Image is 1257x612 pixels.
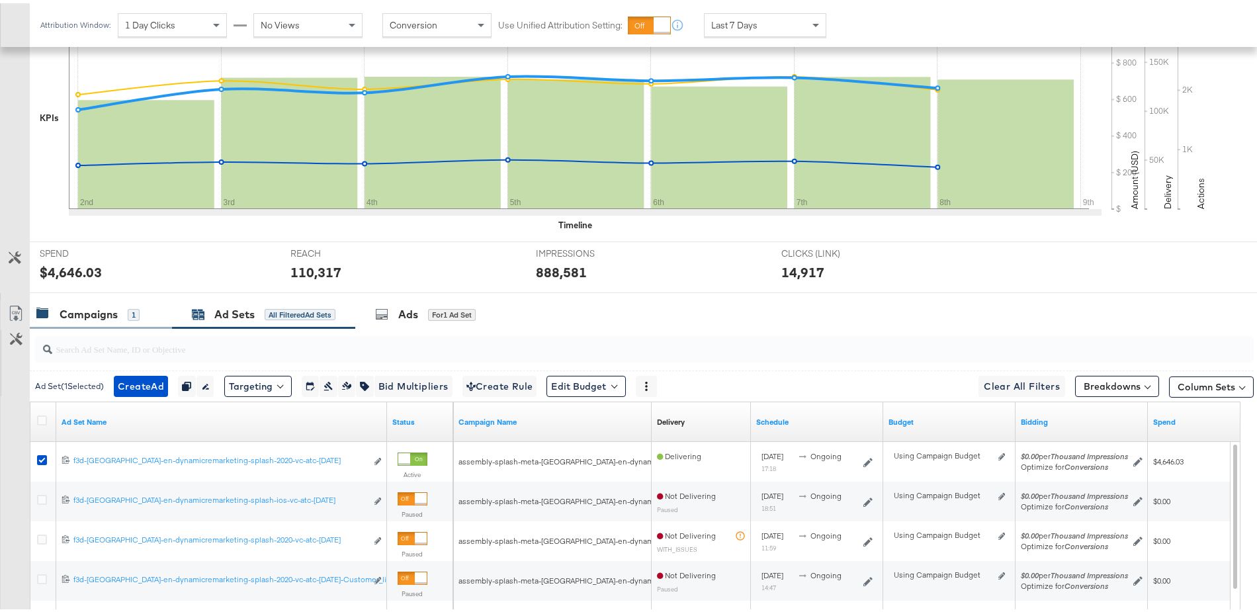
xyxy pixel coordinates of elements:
div: Optimize for [1021,578,1128,588]
button: Bid Multipliers [374,372,453,394]
em: Conversions [1064,498,1108,508]
span: Create Rule [466,375,533,392]
span: REACH [290,244,390,257]
label: Paused [398,507,427,515]
span: 1 Day Clicks [125,16,175,28]
em: Conversions [1064,459,1108,468]
button: Create Rule [462,372,537,394]
span: Not Delivering [657,527,716,537]
em: Thousand Impressions [1051,448,1128,458]
span: per [1021,448,1128,458]
a: f3d-[GEOGRAPHIC_DATA]-en-dynamicremarketing-splash-ios-vc-atc-[DATE] [73,492,367,505]
span: assembly-splash-meta-[GEOGRAPHIC_DATA]-en-dynamicremarketing [458,533,703,543]
a: Shows the current budget of Ad Set. [889,414,1010,424]
a: Shows the current state of your Ad Set. [392,414,448,424]
div: Timeline [559,216,593,228]
span: [DATE] [761,448,783,458]
button: Clear All Filters [978,372,1065,394]
span: Last 7 Days [711,16,758,28]
div: KPIs [40,109,59,121]
div: Campaigns [60,304,118,319]
div: Optimize for [1021,459,1128,469]
a: f3d-[GEOGRAPHIC_DATA]-en-dynamicremarketing-splash-2020-vc-atc-[DATE] [73,452,367,466]
div: Optimize for [1021,498,1128,509]
div: Using Campaign Budget [894,447,995,458]
input: Search Ad Set Name, ID or Objective [52,328,1142,353]
span: Create Ad [118,375,164,392]
div: All Filtered Ad Sets [265,306,335,318]
span: IMPRESSIONS [536,244,635,257]
div: Delivery [657,414,685,424]
label: Use Unified Attribution Setting: [498,16,623,28]
span: SPEND [40,244,139,257]
div: 888,581 [536,259,587,279]
button: CreateAd [114,372,168,394]
label: Active [398,467,427,476]
sub: 14:47 [761,580,776,588]
span: per [1021,527,1128,537]
text: Actions [1195,175,1207,206]
sub: WITH_ISSUES [657,542,697,550]
em: $0.00 [1021,527,1039,537]
em: $0.00 [1021,488,1039,498]
div: Optimize for [1021,538,1128,548]
a: Your campaign name. [458,414,646,424]
span: assembly-splash-meta-[GEOGRAPHIC_DATA]-en-dynamicremarketing [458,453,703,463]
button: Column Sets [1169,373,1254,394]
sub: 18:51 [761,501,776,509]
sub: 11:59 [761,541,776,548]
div: Ad Sets [214,304,255,319]
span: ongoing [810,488,842,498]
div: 1 [128,306,140,318]
div: 110,317 [290,259,341,279]
label: Paused [398,546,427,555]
button: Edit Budget [546,372,626,394]
em: Conversions [1064,538,1108,548]
span: Delivering [657,448,701,458]
em: Conversions [1064,578,1108,588]
label: Paused [398,586,427,595]
sub: 17:18 [761,461,776,469]
div: Using Campaign Budget [894,487,995,498]
div: Using Campaign Budget [894,566,995,577]
div: f3d-[GEOGRAPHIC_DATA]-en-dynamicremarketing-splash-2020-vc-atc-[DATE]-Customer_list [73,571,367,582]
div: Attribution Window: [40,17,111,26]
a: f3d-[GEOGRAPHIC_DATA]-en-dynamicremarketing-splash-2020-vc-atc-[DATE] [73,531,367,545]
a: f3d-[GEOGRAPHIC_DATA]-en-dynamicremarketing-splash-2020-vc-atc-[DATE]-Customer_list [73,571,367,585]
div: Ads [398,304,418,319]
span: Clear All Filters [984,375,1060,392]
text: Delivery [1162,172,1174,206]
span: per [1021,567,1128,577]
sub: Paused [657,582,678,590]
a: Your Ad Set name. [62,414,382,424]
a: Reflects the ability of your Ad Set to achieve delivery based on ad states, schedule and budget. [657,414,685,424]
span: ongoing [810,527,842,537]
span: ongoing [810,448,842,458]
span: Not Delivering [657,567,716,577]
span: ongoing [810,567,842,577]
div: Using Campaign Budget [894,527,995,537]
span: Not Delivering [657,488,716,498]
div: 14,917 [781,259,824,279]
span: assembly-splash-meta-[GEOGRAPHIC_DATA]-en-dynamicremarketing [458,572,703,582]
span: Conversion [390,16,437,28]
span: [DATE] [761,488,783,498]
a: Shows when your Ad Set is scheduled to deliver. [756,414,878,424]
span: Bid Multipliers [378,375,449,392]
sub: Paused [657,502,678,510]
div: Ad Set ( 1 Selected) [35,377,104,389]
em: $0.00 [1021,567,1039,577]
em: $0.00 [1021,448,1039,458]
div: $4,646.03 [40,259,102,279]
div: f3d-[GEOGRAPHIC_DATA]-en-dynamicremarketing-splash-ios-vc-atc-[DATE] [73,492,367,502]
div: f3d-[GEOGRAPHIC_DATA]-en-dynamicremarketing-splash-2020-vc-atc-[DATE] [73,531,367,542]
button: Targeting [224,372,292,394]
em: Thousand Impressions [1051,488,1128,498]
em: Thousand Impressions [1051,567,1128,577]
div: for 1 Ad Set [428,306,476,318]
span: [DATE] [761,527,783,537]
span: [DATE] [761,567,783,577]
em: Thousand Impressions [1051,527,1128,537]
span: No Views [261,16,300,28]
a: Shows your bid and optimisation settings for this Ad Set. [1021,414,1143,424]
